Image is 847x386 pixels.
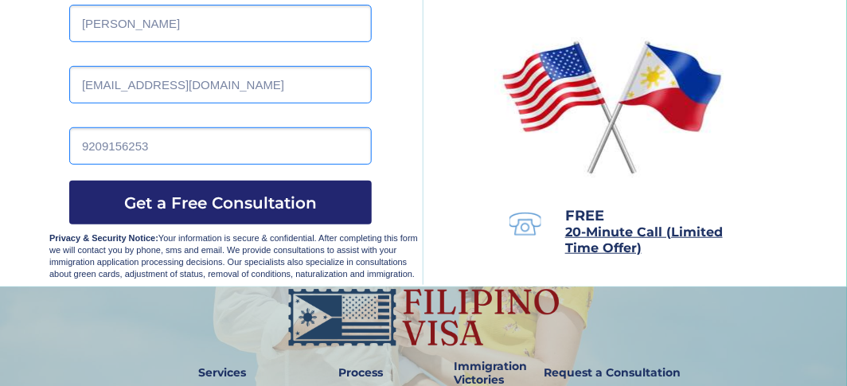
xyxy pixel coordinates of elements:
[69,127,372,165] input: Phone Number
[199,365,247,380] strong: Services
[69,5,372,42] input: Full Name
[69,181,372,224] button: Get a Free Consultation
[565,207,604,224] span: FREE
[69,193,372,212] span: Get a Free Consultation
[565,226,723,255] a: 20-Minute Call (Limited Time Offer)
[338,365,383,380] strong: Process
[565,224,723,255] span: 20-Minute Call (Limited Time Offer)
[49,233,158,243] strong: Privacy & Security Notice:
[49,233,418,279] span: Your information is secure & confidential. After completing this form we will contact you by phon...
[544,365,681,380] strong: Request a Consultation
[69,66,372,103] input: Email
